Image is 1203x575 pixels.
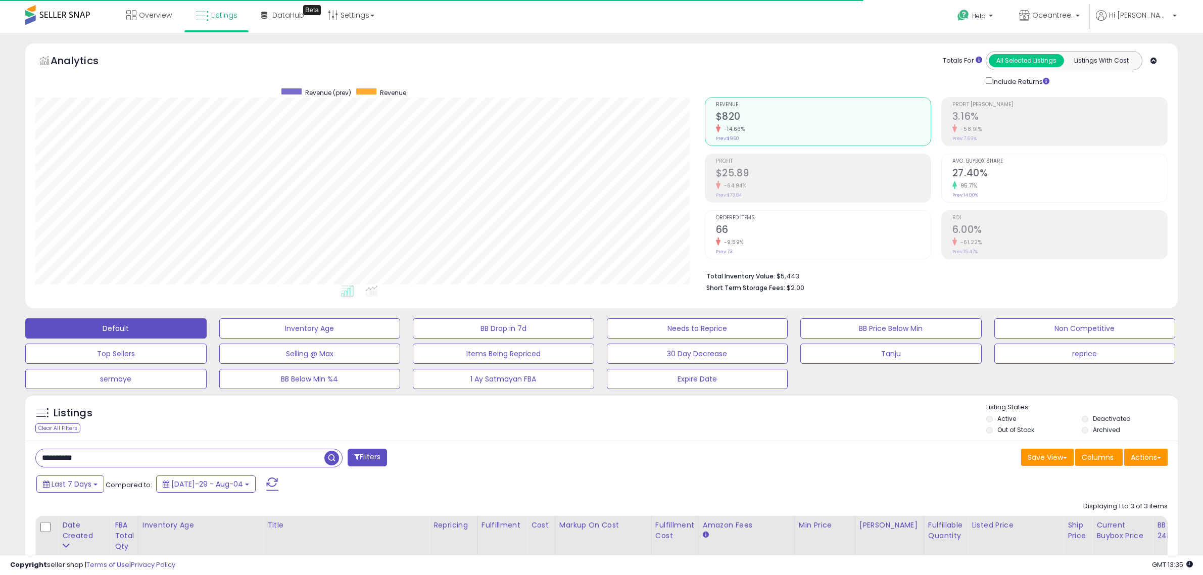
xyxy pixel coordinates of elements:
[720,125,745,133] small: -14.66%
[1082,452,1114,462] span: Columns
[555,516,651,556] th: The percentage added to the cost of goods (COGS) that forms the calculator for Min & Max prices.
[51,54,118,70] h5: Analytics
[716,102,931,108] span: Revenue
[25,318,207,339] button: Default
[716,159,931,164] span: Profit
[952,192,978,198] small: Prev: 14.00%
[716,192,742,198] small: Prev: $73.84
[1152,560,1193,569] span: 2025-08-12 13:35 GMT
[655,520,694,541] div: Fulfillment Cost
[716,167,931,181] h2: $25.89
[952,215,1167,221] span: ROI
[716,111,931,124] h2: $820
[706,283,785,292] b: Short Term Storage Fees:
[1021,449,1074,466] button: Save View
[142,520,259,531] div: Inventory Age
[303,5,321,15] div: Tooltip anchor
[799,520,851,531] div: Min Price
[716,224,931,237] h2: 66
[952,167,1167,181] h2: 27.40%
[531,520,551,531] div: Cost
[482,520,522,531] div: Fulfillment
[997,414,1016,423] label: Active
[36,475,104,493] button: Last 7 Days
[972,12,986,20] span: Help
[219,344,401,364] button: Selling @ Max
[703,531,709,540] small: Amazon Fees.
[171,479,243,489] span: [DATE]-29 - Aug-04
[348,449,387,466] button: Filters
[10,560,175,570] div: seller snap | |
[52,479,91,489] span: Last 7 Days
[607,318,788,339] button: Needs to Reprice
[607,369,788,389] button: Expire Date
[957,182,978,189] small: 95.71%
[943,56,982,66] div: Totals For
[1124,449,1168,466] button: Actions
[997,425,1034,434] label: Out of Stock
[1096,520,1148,541] div: Current Buybox Price
[131,560,175,569] a: Privacy Policy
[54,406,92,420] h5: Listings
[413,369,594,389] button: 1 Ay Satmayan FBA
[720,182,747,189] small: -64.94%
[25,344,207,364] button: Top Sellers
[952,135,977,141] small: Prev: 7.69%
[1068,520,1088,541] div: Ship Price
[952,249,978,255] small: Prev: 15.47%
[787,283,804,293] span: $2.00
[716,135,739,141] small: Prev: $960
[720,238,744,246] small: -9.59%
[86,560,129,569] a: Terms of Use
[994,344,1176,364] button: reprice
[859,520,920,531] div: [PERSON_NAME]
[952,159,1167,164] span: Avg. Buybox Share
[989,54,1064,67] button: All Selected Listings
[607,344,788,364] button: 30 Day Decrease
[1093,414,1131,423] label: Deactivated
[928,520,963,541] div: Fulfillable Quantity
[952,224,1167,237] h2: 6.00%
[1093,425,1120,434] label: Archived
[380,88,406,97] span: Revenue
[219,369,401,389] button: BB Below Min %4
[156,475,256,493] button: [DATE]-29 - Aug-04
[413,344,594,364] button: Items Being Repriced
[1083,502,1168,511] div: Displaying 1 to 3 of 3 items
[559,520,647,531] div: Markup on Cost
[957,238,982,246] small: -61.22%
[10,560,47,569] strong: Copyright
[272,10,304,20] span: DataHub
[413,318,594,339] button: BB Drop in 7d
[972,520,1059,531] div: Listed Price
[1064,54,1139,67] button: Listings With Cost
[957,125,982,133] small: -58.91%
[800,344,982,364] button: Tanju
[434,520,473,531] div: Repricing
[139,10,172,20] span: Overview
[957,9,970,22] i: Get Help
[1157,520,1194,541] div: BB Share 24h.
[949,2,1003,33] a: Help
[115,520,134,552] div: FBA Total Qty
[25,369,207,389] button: sermaye
[305,88,351,97] span: Revenue (prev)
[267,520,425,531] div: Title
[219,318,401,339] button: Inventory Age
[994,318,1176,339] button: Non Competitive
[706,272,775,280] b: Total Inventory Value:
[986,403,1178,412] p: Listing States:
[978,75,1062,87] div: Include Returns
[800,318,982,339] button: BB Price Below Min
[952,102,1167,108] span: Profit [PERSON_NAME]
[1032,10,1073,20] span: Oceantree.
[1075,449,1123,466] button: Columns
[716,249,733,255] small: Prev: 73
[62,520,106,541] div: Date Created
[706,269,1160,281] li: $5,443
[35,423,80,433] div: Clear All Filters
[1096,10,1177,33] a: Hi [PERSON_NAME]
[703,520,790,531] div: Amazon Fees
[211,10,237,20] span: Listings
[952,111,1167,124] h2: 3.16%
